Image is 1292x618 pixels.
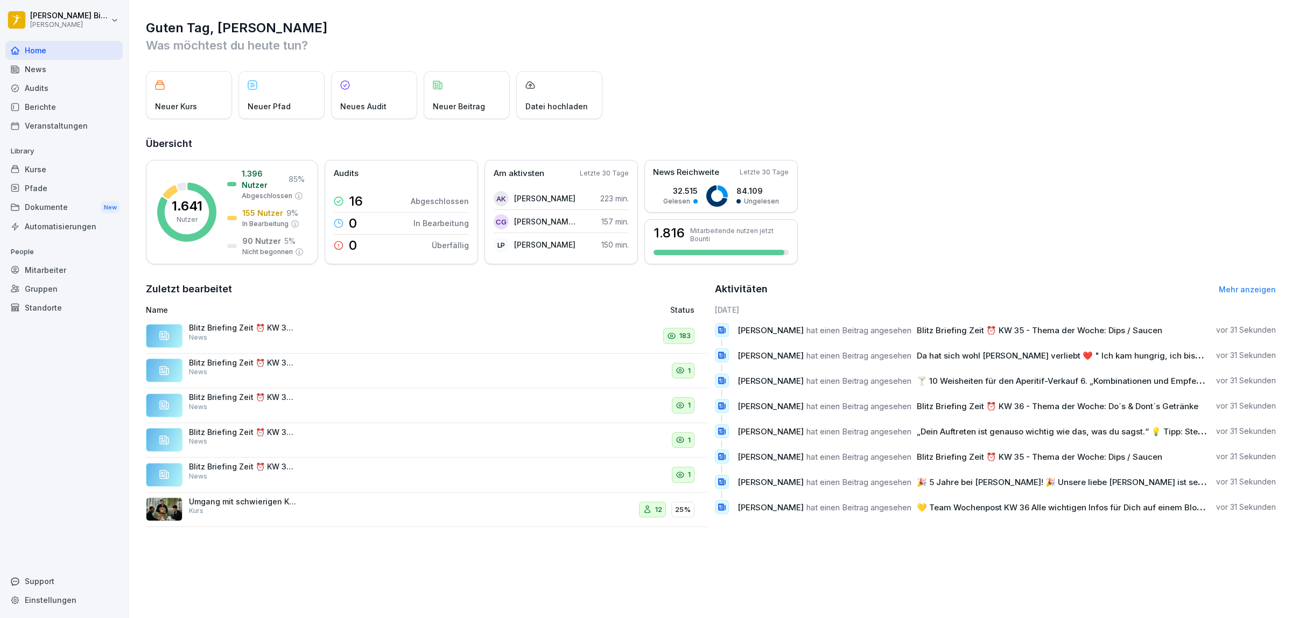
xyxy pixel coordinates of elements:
p: Nutzer [177,215,198,224]
a: Einstellungen [5,591,123,609]
a: Pfade [5,179,123,198]
p: 16 [349,195,363,208]
p: People [5,243,123,261]
p: In Bearbeitung [242,219,289,229]
p: vor 31 Sekunden [1216,476,1276,487]
p: News Reichweite [653,166,719,179]
a: Standorte [5,298,123,317]
h2: Übersicht [146,136,1276,151]
span: hat einen Beitrag angesehen [806,325,911,335]
p: Blitz Briefing Zeit ⏰ KW 36 - Thema der Woche: Do´s & Dont´s Getränke [189,323,297,333]
p: 157 min. [601,216,629,227]
h2: Aktivitäten [715,282,768,297]
span: [PERSON_NAME] [738,325,804,335]
span: [PERSON_NAME] [738,452,804,462]
p: [PERSON_NAME] [30,21,109,29]
p: 32.515 [663,185,698,196]
h3: 1.816 [654,227,685,240]
p: Audits [334,167,359,180]
a: News [5,60,123,79]
div: Dokumente [5,198,123,217]
a: Umgang mit schwierigen KundenKurs1225% [146,493,707,528]
h2: Zuletzt bearbeitet [146,282,707,297]
p: vor 31 Sekunden [1216,451,1276,462]
p: Überfällig [432,240,469,251]
p: In Bearbeitung [413,217,469,229]
p: News [189,367,207,377]
p: vor 31 Sekunden [1216,325,1276,335]
p: News [189,402,207,412]
p: 155 Nutzer [242,207,283,219]
p: 1.396 Nutzer [242,168,285,191]
p: 25% [675,504,691,515]
p: Name [146,304,503,315]
a: Automatisierungen [5,217,123,236]
p: 0 [349,239,357,252]
span: [PERSON_NAME] [738,502,804,512]
a: Blitz Briefing Zeit ⏰ KW 36 - Thema der Woche: Do´s & Dont´s GetränkeNews1 [146,354,707,389]
p: [PERSON_NAME] [514,239,575,250]
span: hat einen Beitrag angesehen [806,502,911,512]
span: hat einen Beitrag angesehen [806,401,911,411]
p: Status [670,304,694,315]
p: 150 min. [601,239,629,250]
p: 9 % [286,207,298,219]
span: hat einen Beitrag angesehen [806,376,911,386]
a: Blitz Briefing Zeit ⏰ KW 36 - Thema der Woche: Do´s & Dont´s GetränkeNews1 [146,388,707,423]
p: 85 % [289,173,305,185]
p: 90 Nutzer [242,235,281,247]
a: Kurse [5,160,123,179]
p: Umgang mit schwierigen Kunden [189,497,297,507]
a: Gruppen [5,279,123,298]
span: Blitz Briefing Zeit ⏰ KW 35 - Thema der Woche: Dips / Saucen [917,325,1162,335]
a: Blitz Briefing Zeit ⏰ KW 36 - Thema der Woche: Do´s & Dont´s GetränkeNews183 [146,319,707,354]
span: hat einen Beitrag angesehen [806,350,911,361]
p: Library [5,143,123,160]
p: Kurs [189,506,203,516]
p: vor 31 Sekunden [1216,426,1276,437]
div: AK [494,191,509,206]
p: Gelesen [663,196,690,206]
p: Ungelesen [744,196,779,206]
a: Veranstaltungen [5,116,123,135]
a: Berichte [5,97,123,116]
div: Audits [5,79,123,97]
p: News [189,437,207,446]
a: Mitarbeiter [5,261,123,279]
p: [PERSON_NAME] [514,193,575,204]
span: hat einen Beitrag angesehen [806,426,911,437]
a: Mehr anzeigen [1219,285,1276,294]
span: [PERSON_NAME] [738,477,804,487]
p: Neuer Kurs [155,101,197,112]
h1: Guten Tag, [PERSON_NAME] [146,19,1276,37]
span: [PERSON_NAME] [738,376,804,386]
p: Letzte 30 Tage [740,167,789,177]
div: CG [494,214,509,229]
p: Blitz Briefing Zeit ⏰ KW 36 - Thema der Woche: Do´s & Dont´s Getränke [189,462,297,472]
p: Abgeschlossen [242,191,292,201]
p: Was möchtest du heute tun? [146,37,1276,54]
p: 183 [679,331,691,341]
span: [PERSON_NAME] [738,426,804,437]
p: 1 [688,400,691,411]
p: [PERSON_NAME] [PERSON_NAME] [514,216,576,227]
p: 84.109 [736,185,779,196]
span: Blitz Briefing Zeit ⏰ KW 35 - Thema der Woche: Dips / Saucen [917,452,1162,462]
div: New [101,201,120,214]
p: Am aktivsten [494,167,544,180]
p: vor 31 Sekunden [1216,401,1276,411]
p: Blitz Briefing Zeit ⏰ KW 36 - Thema der Woche: Do´s & Dont´s Getränke [189,427,297,437]
a: Blitz Briefing Zeit ⏰ KW 36 - Thema der Woche: Do´s & Dont´s GetränkeNews1 [146,458,707,493]
p: Blitz Briefing Zeit ⏰ KW 36 - Thema der Woche: Do´s & Dont´s Getränke [189,392,297,402]
span: hat einen Beitrag angesehen [806,477,911,487]
p: vor 31 Sekunden [1216,502,1276,512]
div: LP [494,237,509,252]
span: hat einen Beitrag angesehen [806,452,911,462]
